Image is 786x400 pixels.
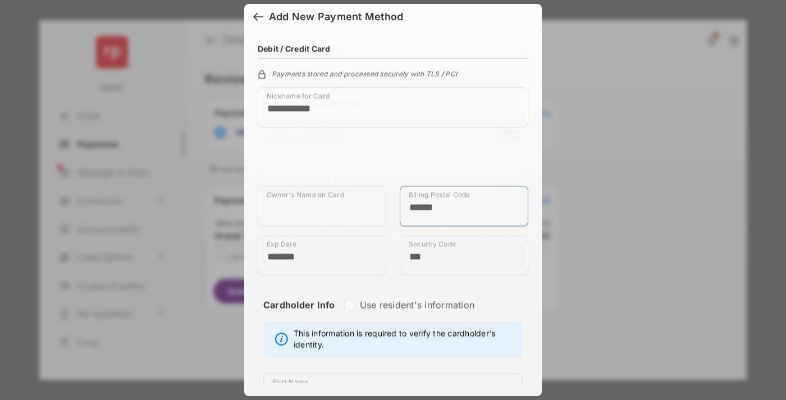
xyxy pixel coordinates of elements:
[269,11,403,23] div: Add New Payment Method
[258,68,528,79] div: Payments stored and processed securely with TLS / PCI
[294,328,517,351] span: This information is required to verify the cardholder's identity.
[258,44,331,54] h4: Debit / Credit Card
[263,300,335,331] strong: Cardholder Info
[360,300,474,311] label: Use resident's information
[258,137,528,186] iframe: Credit card field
